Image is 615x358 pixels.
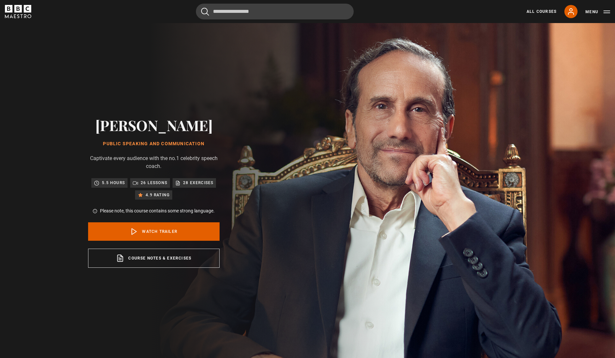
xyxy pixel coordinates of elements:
[201,8,209,16] button: Submit the search query
[5,5,31,18] svg: BBC Maestro
[183,179,213,186] p: 28 exercises
[88,117,220,133] h2: [PERSON_NAME]
[88,154,220,170] p: Captivate every audience with the no.1 celebrity speech coach.
[585,9,610,15] button: Toggle navigation
[88,141,220,147] h1: Public Speaking and Communication
[102,179,125,186] p: 5.5 hours
[527,9,556,14] a: All Courses
[141,179,167,186] p: 26 lessons
[88,249,220,268] a: Course notes & exercises
[146,192,170,198] p: 4.9 rating
[88,222,220,241] a: Watch Trailer
[100,207,215,214] p: Please note, this course contains some strong language.
[196,4,354,19] input: Search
